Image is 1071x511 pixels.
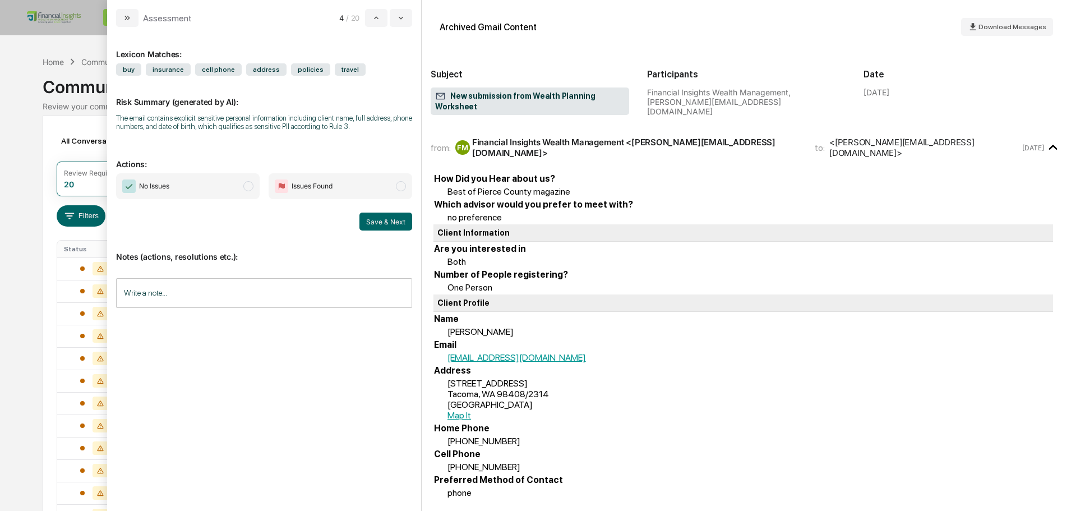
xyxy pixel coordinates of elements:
td: Both [447,256,1053,268]
img: Flag [275,179,288,193]
div: Financial Insights Wealth Management, [PERSON_NAME][EMAIL_ADDRESS][DOMAIN_NAME] [647,88,846,116]
strong: Name [434,314,459,324]
span: policies [291,63,330,76]
strong: Number of People registering? [434,269,568,280]
strong: Email [434,339,456,350]
div: Review Required [64,169,118,177]
td: Best of Pierce County magazine [447,186,1053,197]
span: 4 [339,13,344,22]
span: travel [335,63,366,76]
strong: How Did you Hear about us? [434,173,555,184]
p: Risk Summary (generated by AI): [116,84,412,107]
div: Home [43,57,64,67]
span: / 20 [346,13,363,22]
strong: Date of Birth [434,500,490,511]
td: Client Information [433,224,1053,242]
span: Download Messages [978,23,1046,31]
h2: Date [864,69,1062,80]
div: <[PERSON_NAME][EMAIL_ADDRESS][DOMAIN_NAME]> [829,137,1019,158]
span: buy [116,63,141,76]
strong: Home Phone [434,423,490,434]
strong: Are you interested in [434,243,526,254]
div: Lexicon Matches: [116,36,412,59]
th: Status [57,241,130,257]
span: to: [815,142,825,153]
h2: Subject [431,69,629,80]
strong: Address [434,365,471,376]
td: no preference [447,211,1053,223]
div: All Conversations [57,132,141,150]
span: cell phone [195,63,242,76]
td: [STREET_ADDRESS] Tacoma, WA 98408/2314 [GEOGRAPHIC_DATA] [447,378,1053,421]
strong: Preferred Method of Contact [434,475,563,485]
span: Issues Found [292,181,333,192]
div: Communications Archive [81,57,172,67]
span: address [246,63,287,76]
td: [PHONE_NUMBER] [447,435,1053,447]
div: Communications Archive [43,68,1028,97]
strong: Which advisor would you prefer to meet with? [434,199,633,210]
span: from: [431,142,451,153]
div: Review your communication records across channels [43,102,1028,111]
a: Map It [447,410,471,421]
button: Download Messages [961,18,1053,36]
h2: Participants [647,69,846,80]
div: FM [455,140,470,155]
a: [EMAIL_ADDRESS][DOMAIN_NAME] [447,352,586,363]
div: [DATE] [864,88,889,97]
span: New submission from Wealth Planning Worksheet [435,91,625,112]
span: No Issues [139,181,169,192]
div: Archived Gmail Content [440,22,537,33]
td: phone [447,487,1053,499]
div: The email contains explicit sensitive personal information including client name, full address, p... [116,114,412,131]
td: [PERSON_NAME] [447,326,1053,338]
time: Wednesday, July 23, 2025 at 7:37:14 PM [1022,144,1044,152]
p: Notes (actions, resolutions etc.): [116,238,412,261]
p: Actions: [116,146,412,169]
iframe: Open customer support [1035,474,1065,504]
div: Financial Insights Wealth Management <[PERSON_NAME][EMAIL_ADDRESS][DOMAIN_NAME]> [472,137,801,158]
div: Assessment [143,13,192,24]
button: Filters [57,205,105,227]
strong: Cell Phone [434,449,481,459]
img: Checkmark [122,179,136,193]
div: 20 [64,179,74,189]
span: insurance [146,63,191,76]
td: [PHONE_NUMBER] [447,461,1053,473]
td: One Person [447,282,1053,293]
button: Save & Next [359,213,412,231]
td: Client Profile [433,294,1053,312]
img: logo [27,11,81,24]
